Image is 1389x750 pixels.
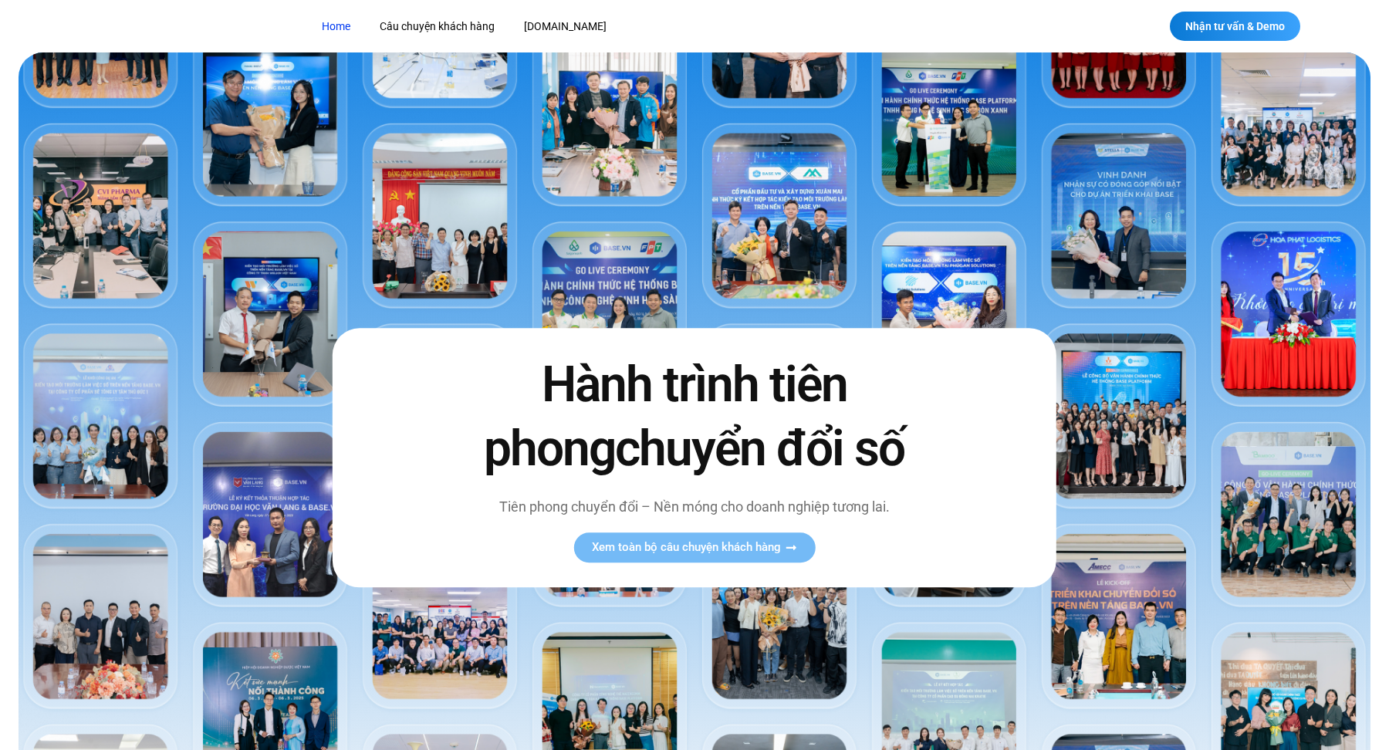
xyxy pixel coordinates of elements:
[451,496,938,517] p: Tiên phong chuyển đổi – Nền móng cho doanh nghiệp tương lai.
[592,542,781,553] span: Xem toàn bộ câu chuyện khách hàng
[1170,12,1300,41] a: Nhận tư vấn & Demo
[573,532,815,562] a: Xem toàn bộ câu chuyện khách hàng
[1185,21,1285,32] span: Nhận tư vấn & Demo
[310,12,362,41] a: Home
[451,353,938,481] h2: Hành trình tiên phong
[310,12,908,41] nav: Menu
[368,12,506,41] a: Câu chuyện khách hàng
[615,420,904,478] span: chuyển đổi số
[512,12,618,41] a: [DOMAIN_NAME]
